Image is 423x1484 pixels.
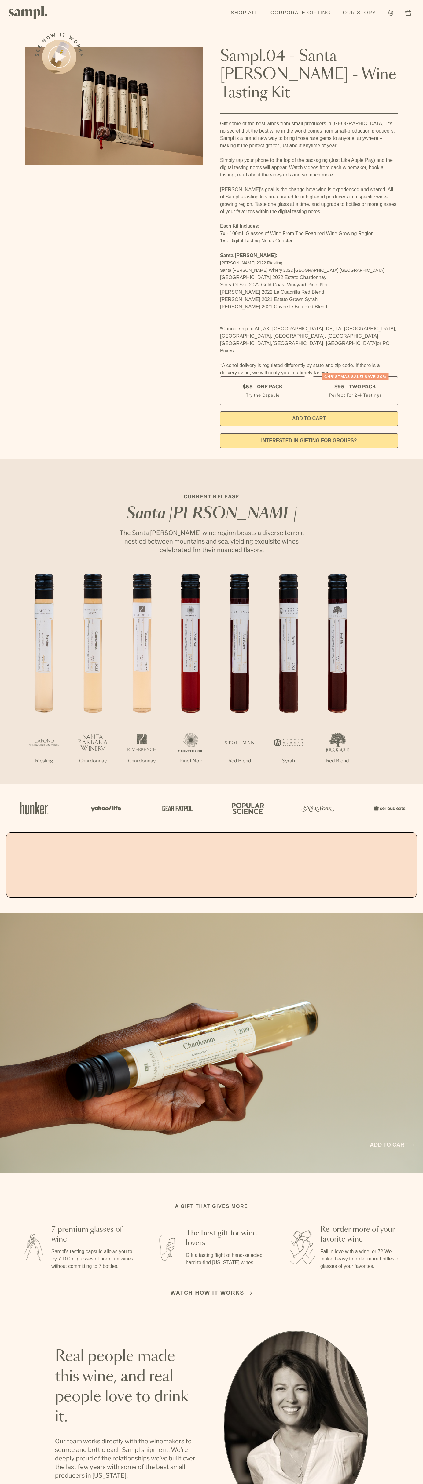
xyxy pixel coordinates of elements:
p: Chardonnay [117,757,166,765]
a: Our Story [340,6,379,20]
em: Santa [PERSON_NAME] [126,507,297,521]
span: [PERSON_NAME] 2022 Riesling [220,260,282,265]
a: Corporate Gifting [267,6,334,20]
h2: Real people made this wine, and real people love to drink it. [55,1347,199,1427]
img: Artboard_4_28b4d326-c26e-48f9-9c80-911f17d6414e_x450.png [229,795,265,821]
li: [PERSON_NAME] 2021 Estate Grown Syrah [220,296,398,303]
button: Add to Cart [220,411,398,426]
img: Artboard_7_5b34974b-f019-449e-91fb-745f8d0877ee_x450.png [370,795,407,821]
p: Gift a tasting flight of hand-selected, hard-to-find [US_STATE] wines. [186,1252,269,1266]
li: [PERSON_NAME] 2022 La Cuadrilla Red Blend [220,289,398,296]
span: Santa [PERSON_NAME] Winery 2022 [GEOGRAPHIC_DATA] [GEOGRAPHIC_DATA] [220,268,384,273]
p: Fall in love with a wine, or 7? We make it easy to order more bottles or glasses of your favorites. [320,1248,403,1270]
p: Red Blend [313,757,362,765]
img: Artboard_3_0b291449-6e8c-4d07-b2c2-3f3601a19cd1_x450.png [300,795,336,821]
a: Add to cart [370,1141,414,1149]
p: CURRENT RELEASE [114,493,309,500]
div: Christmas SALE! Save 20% [322,373,389,380]
small: Perfect For 2-4 Tastings [329,392,381,398]
strong: Santa [PERSON_NAME]: [220,253,278,258]
img: Artboard_6_04f9a106-072f-468a-bdd7-f11783b05722_x450.png [87,795,123,821]
img: Sampl.04 - Santa Barbara - Wine Tasting Kit [25,47,203,165]
div: Gift some of the best wines from small producers in [GEOGRAPHIC_DATA]. It’s no secret that the be... [220,120,398,376]
img: Sampl logo [9,6,48,19]
p: Syrah [264,757,313,765]
p: Red Blend [215,757,264,765]
span: $55 - One Pack [243,384,283,390]
p: Sampl's tasting capsule allows you to try 7 100ml glasses of premium wines without committing to ... [51,1248,134,1270]
h3: Re-order more of your favorite wine [320,1225,403,1244]
img: Artboard_1_c8cd28af-0030-4af1-819c-248e302c7f06_x450.png [16,795,53,821]
small: Try the Capsule [246,392,280,398]
a: Shop All [228,6,261,20]
button: See how it works [42,40,76,74]
span: [GEOGRAPHIC_DATA], [GEOGRAPHIC_DATA] [272,341,377,346]
p: Pinot Noir [166,757,215,765]
button: Watch how it works [153,1285,270,1301]
span: $95 - Two Pack [334,384,376,390]
h3: 7 premium glasses of wine [51,1225,134,1244]
li: Story Of Soil 2022 Gold Coast Vineyard Pinot Noir [220,281,398,289]
li: [PERSON_NAME] 2021 Cuvee le Bec Red Blend [220,303,398,311]
a: interested in gifting for groups? [220,433,398,448]
p: Riesling [20,757,68,765]
p: Chardonnay [68,757,117,765]
p: The Santa [PERSON_NAME] wine region boasts a diverse terroir, nestled between mountains and sea, ... [114,529,309,554]
li: [GEOGRAPHIC_DATA] 2022 Estate Chardonnay [220,274,398,281]
h2: A gift that gives more [175,1203,248,1210]
h1: Sampl.04 - Santa [PERSON_NAME] - Wine Tasting Kit [220,47,398,102]
h3: The best gift for wine lovers [186,1228,269,1248]
p: Our team works directly with the winemakers to source and bottle each Sampl shipment. We’re deepl... [55,1437,199,1480]
span: , [271,341,272,346]
img: Artboard_5_7fdae55a-36fd-43f7-8bfd-f74a06a2878e_x450.png [158,795,194,821]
